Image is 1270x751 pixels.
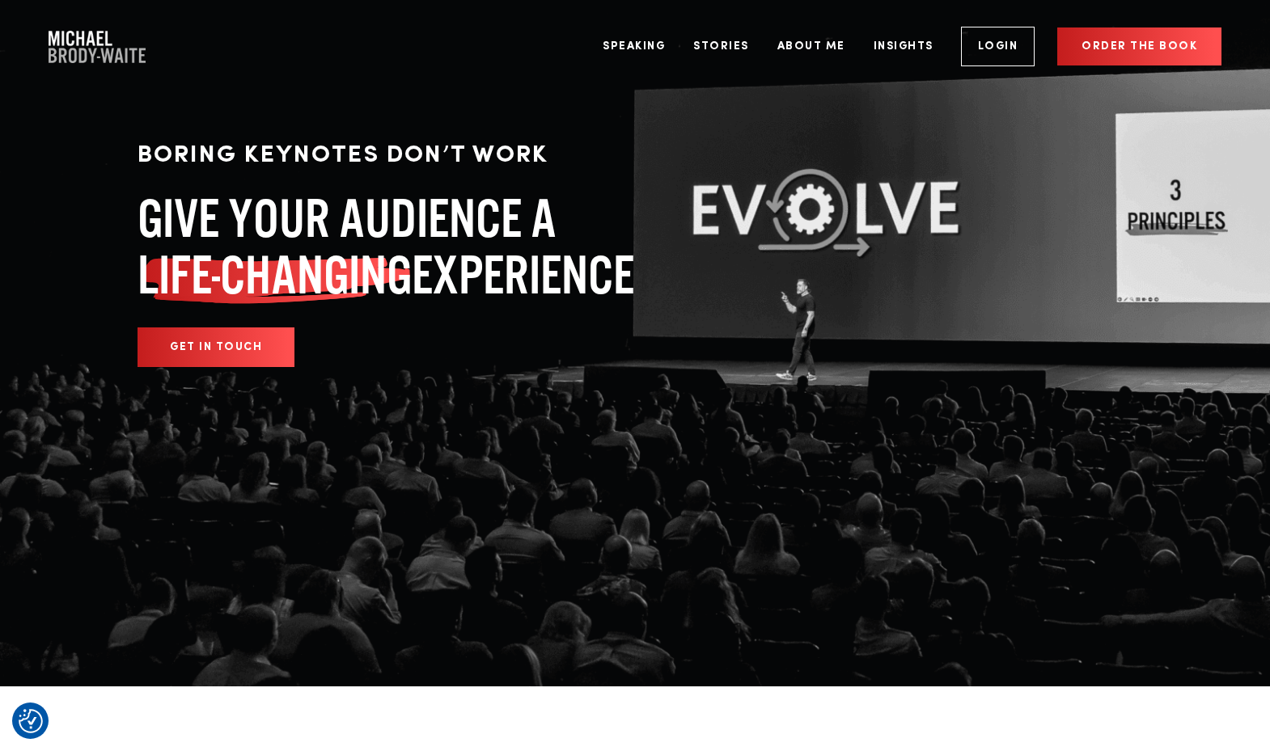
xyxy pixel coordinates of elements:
[138,190,712,303] h1: GIVE YOUR AUDIENCE A EXPERIENCE
[138,137,712,174] p: BORING KEYNOTES DON’T WORK
[591,16,677,77] a: Speaking
[861,16,946,77] a: Insights
[961,27,1035,66] a: Login
[49,31,146,63] a: Company Logo Company Logo
[1057,27,1221,65] a: Order the book
[138,327,294,367] a: GET IN TOUCH
[765,16,857,77] a: About Me
[19,709,43,733] img: Revisit consent button
[138,247,412,303] span: LIFE-CHANGING
[681,16,761,77] a: Stories
[19,709,43,733] button: Consent Preferences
